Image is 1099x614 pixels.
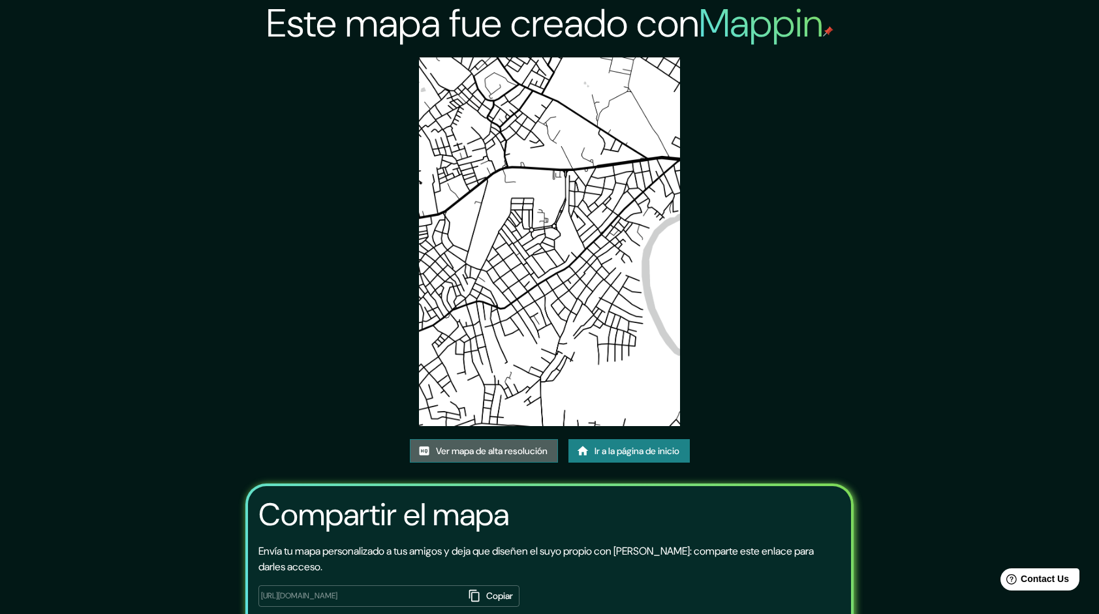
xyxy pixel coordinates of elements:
[568,439,690,463] a: Ir a la página de inicio
[486,588,513,604] font: Copiar
[419,57,679,426] img: created-map
[258,544,841,575] p: Envía tu mapa personalizado a tus amigos y deja que diseñen el suyo propio con [PERSON_NAME]: com...
[823,26,833,37] img: mappin-pin
[983,563,1085,600] iframe: Help widget launcher
[410,439,558,463] a: Ver mapa de alta resolución
[258,497,509,533] h3: Compartir el mapa
[595,443,679,459] font: Ir a la página de inicio
[465,585,519,607] button: Copiar
[436,443,548,459] font: Ver mapa de alta resolución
